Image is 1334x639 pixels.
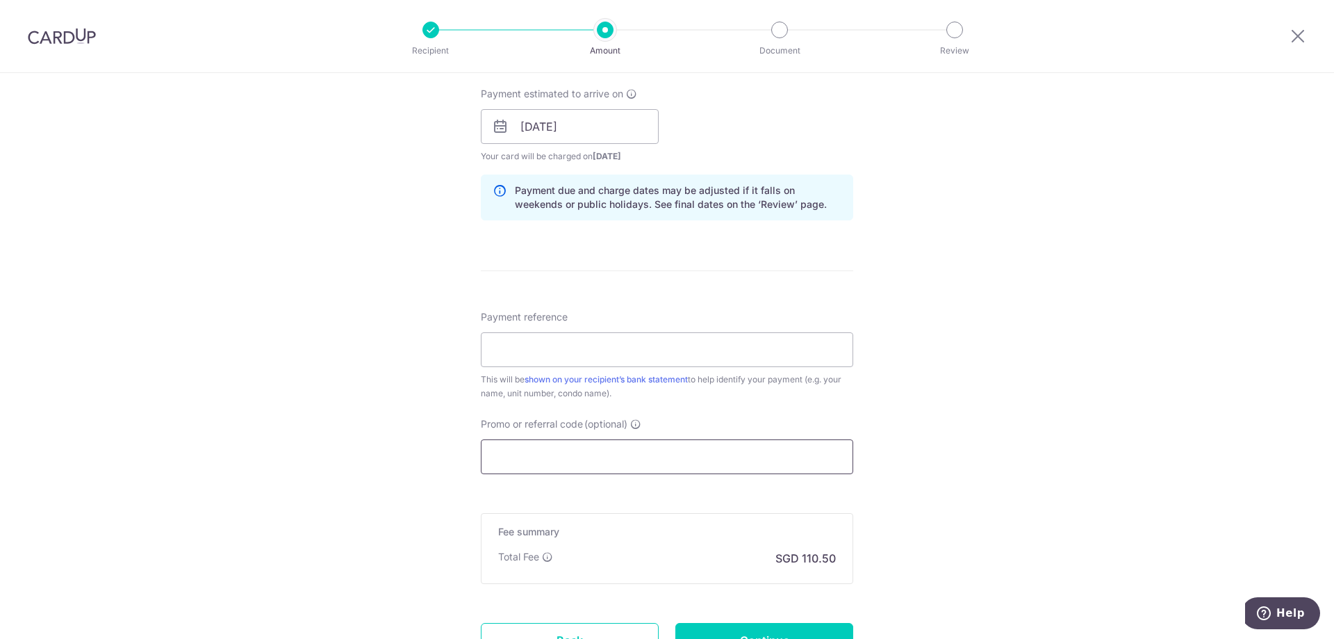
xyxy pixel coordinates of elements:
span: Promo or referral code [481,417,583,431]
p: Recipient [379,44,482,58]
span: Payment estimated to arrive on [481,87,623,101]
span: Your card will be charged on [481,149,659,163]
p: Payment due and charge dates may be adjusted if it falls on weekends or public holidays. See fina... [515,184,841,211]
h5: Fee summary [498,525,836,539]
img: CardUp [28,28,96,45]
a: shown on your recipient’s bank statement [525,374,688,385]
p: Total Fee [498,550,539,564]
span: (optional) [584,417,627,431]
span: Payment reference [481,310,568,324]
iframe: Opens a widget where you can find more information [1245,597,1320,632]
span: [DATE] [593,151,621,161]
p: Review [903,44,1006,58]
input: DD / MM / YYYY [481,109,659,144]
p: Document [728,44,831,58]
p: SGD 110.50 [775,550,836,567]
div: This will be to help identify your payment (e.g. your name, unit number, condo name). [481,373,853,401]
p: Amount [554,44,657,58]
